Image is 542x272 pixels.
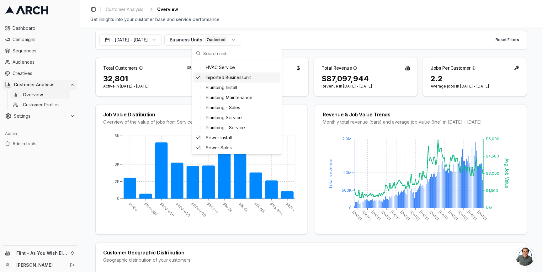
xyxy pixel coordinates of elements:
[157,6,178,13] span: Overview
[114,133,120,138] tspan: 6K
[328,158,333,189] tspan: Total Revenue
[448,210,459,221] tspan: [DATE]
[13,59,75,65] span: Audiences
[205,36,227,43] div: 7 selected
[516,247,534,266] a: Open chat
[321,74,410,84] div: $87,097,944
[419,210,430,221] tspan: [DATE]
[431,65,476,71] div: Jobs Per Customer
[13,48,75,54] span: Sequences
[321,84,410,89] p: Revenue in [DATE] - [DATE]
[190,201,207,218] tspan: $600-800
[164,34,241,45] button: Business Units:7selected
[492,35,523,45] button: Reset Filters
[323,112,519,117] div: Revenue & Job Value Trends
[486,205,492,210] tspan: N/A
[409,210,420,221] tspan: [DATE]
[13,141,75,147] span: Admin tools
[431,74,519,84] div: 2.2
[170,37,204,43] span: Business Units:
[206,145,232,151] span: Sewer Sales
[428,210,439,221] tspan: [DATE]
[3,139,77,149] a: Admin tools
[13,25,75,31] span: Dashboard
[23,92,43,98] span: Overview
[106,6,143,13] span: Customer Analysis
[351,210,363,221] tspan: [DATE]
[343,170,352,175] tspan: 1.0M
[103,5,178,14] nav: breadcrumb
[90,16,532,23] div: Get insights into your customer base and service performance
[103,112,300,117] div: Job Value Distribution
[23,102,60,108] span: Customer Profiles
[115,179,120,184] tspan: 2K
[361,210,372,221] tspan: [DATE]
[3,35,77,45] a: Campaigns
[343,136,352,141] tspan: 2.0M
[504,158,510,189] tspan: Avg Job Value
[390,210,401,221] tspan: [DATE]
[206,135,232,141] span: Sewer Install
[99,34,162,45] button: [DATE] - [DATE]
[13,36,75,43] span: Campaigns
[380,210,391,221] tspan: [DATE]
[457,210,468,221] tspan: [DATE]
[370,210,382,221] tspan: [DATE]
[399,210,411,221] tspan: [DATE]
[206,64,235,71] span: HVAC Service
[175,201,191,218] tspan: $400-600
[323,119,519,125] div: Monthly total revenue (bars) and average job value (line) in [DATE] - [DATE]
[321,65,357,71] div: Total Revenue
[13,70,75,77] span: Creatives
[269,201,284,216] tspan: $10k-20k
[14,82,67,88] span: Customer Analysis
[206,125,245,131] span: Plumbing - Service
[222,201,233,213] tspan: $1k-2k
[486,154,499,158] tspan: $4,500
[3,248,77,258] button: Flint - As You Wish Electric
[342,188,352,193] tspan: 500K
[127,201,139,213] tspan: $1-100
[16,250,67,256] span: Flint - As You Wish Electric
[192,60,282,154] div: Suggestions
[103,250,519,255] div: Customer Geographic Distribution
[253,201,267,215] tspan: $5k-10k
[203,47,278,60] input: Search units...
[103,5,146,14] a: Customer Analysis
[206,104,240,111] span: Plumbing - Sales
[143,201,159,217] tspan: $100-200
[238,201,250,213] tspan: $2k-5k
[68,261,77,269] button: Log out
[103,65,143,71] div: Total Customers
[476,210,488,221] tspan: [DATE]
[285,201,296,212] tspan: $20k+
[3,46,77,56] a: Sequences
[3,23,77,33] a: Dashboard
[3,129,77,139] div: Admin
[486,188,498,193] tspan: $1,500
[486,136,499,141] tspan: $6,000
[159,201,175,218] tspan: $200-400
[486,171,499,176] tspan: $3,000
[103,119,300,125] div: Overview of the value of jobs from Service [GEOGRAPHIC_DATA]
[431,84,519,89] p: Average jobs in [DATE] - [DATE]
[114,162,120,167] tspan: 3K
[16,262,63,268] a: [PERSON_NAME]
[10,90,70,99] a: Overview
[349,205,352,210] tspan: 0
[103,257,519,263] div: Geographic distribution of your customers
[206,115,242,121] span: Plumbing Service
[467,210,478,221] tspan: [DATE]
[206,84,237,91] span: Plumbing Install
[103,74,192,84] div: 32,801
[3,111,77,121] button: Settings
[206,74,251,81] span: Imported Businessunit
[14,113,67,119] span: Settings
[3,57,77,67] a: Audiences
[438,210,449,221] tspan: [DATE]
[206,201,220,215] tspan: $800-1k
[3,80,77,90] button: Customer Analysis
[117,196,120,201] tspan: 0
[10,100,70,109] a: Customer Profiles
[103,84,192,89] p: Active in [DATE] - [DATE]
